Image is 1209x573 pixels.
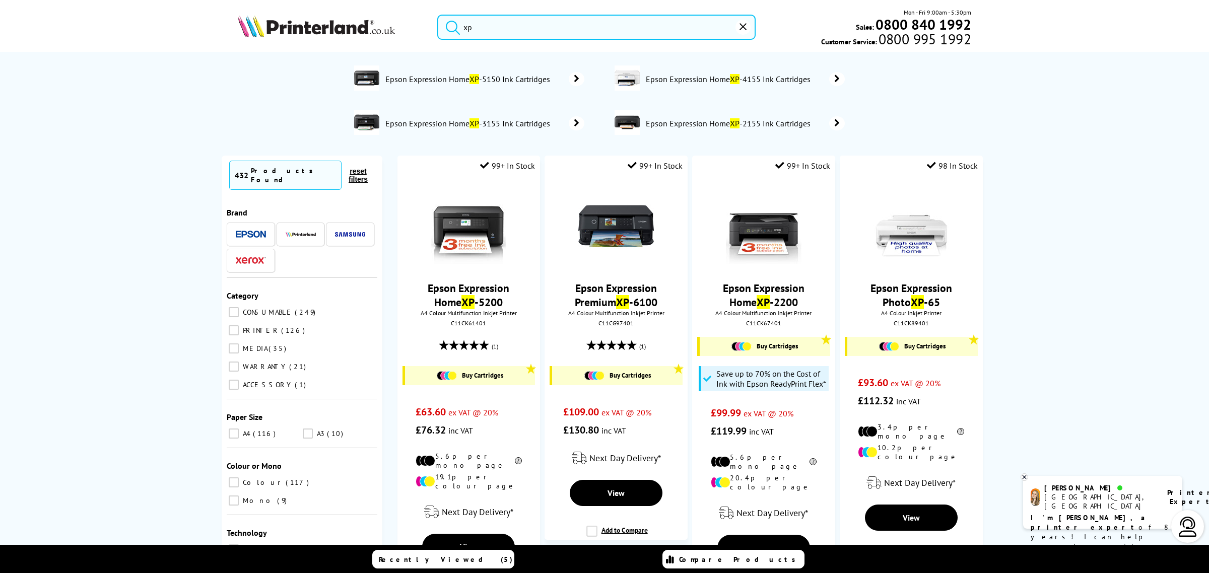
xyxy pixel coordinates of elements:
img: epson-xp-65-front-new-small.jpg [874,188,949,264]
img: epson-xp-2200-front-subscription-small.jpg [726,188,801,264]
div: C11CK67401 [700,319,827,327]
a: Epson Expression HomeXP-2155 Ink Cartridges [645,110,845,137]
span: View [460,542,477,552]
mark: XP [730,74,740,84]
span: MEDIA [240,344,267,353]
a: Buy Cartridges [410,371,530,380]
span: Next Day Delivery* [589,452,661,464]
span: View [755,543,772,553]
a: View [570,480,662,506]
input: Inkjet 110 [229,544,239,554]
span: Category [227,291,258,301]
a: View [717,535,810,561]
a: Epson Expression PhotoXP-65 [870,281,952,309]
span: 1 [295,380,308,389]
img: amy-livechat.png [1031,488,1040,506]
a: View [422,534,515,560]
li: 5.6p per mono page [711,453,817,471]
span: £119.99 [711,424,747,438]
span: A4 Colour Multifunction Inkjet Printer [402,309,535,317]
span: Buy Cartridges [904,342,946,350]
span: ex VAT @ 20% [744,408,793,418]
span: Buy Cartridges [757,342,798,350]
div: 99+ In Stock [480,161,535,171]
b: 0800 840 1992 [876,15,971,34]
mark: XP [911,295,924,309]
span: Compare Products [679,555,801,564]
span: CONSUMABLE [240,308,294,317]
mark: XP [469,118,479,128]
span: Epson Expression Home -5150 Ink Cartridges [384,74,554,84]
a: Epson Expression HomeXP-2200 [723,281,804,309]
span: 9 [277,496,289,505]
span: 10 [327,429,346,438]
mark: XP [469,74,479,84]
div: 99+ In Stock [628,161,683,171]
a: Buy Cartridges [705,342,825,351]
span: £63.60 [416,405,446,418]
span: Epson Expression Home -3155 Ink Cartridges [384,118,554,128]
img: user-headset-light.svg [1178,517,1198,537]
span: ex VAT @ 20% [601,407,651,417]
span: A4 Colour Inkjet Printer [845,309,977,317]
span: Paper Size [227,412,262,422]
mark: XP [730,118,740,128]
img: Printerland [286,232,316,237]
span: Next Day Delivery* [884,477,956,488]
span: Buy Cartridges [462,371,503,380]
div: modal_delivery [845,469,977,497]
span: Save up to 70% on the Cost of Ink with Epson ReadyPrint Flex* [716,369,826,389]
a: Epson Expression HomeXP-5150 Ink Cartridges [384,65,584,93]
span: PRINTER [240,326,280,335]
img: Epson-XP6100-Front-Small.jpg [578,188,654,264]
a: Epson Expression HomeXP-5200 [428,281,509,309]
span: Sales: [856,22,874,32]
span: Technology [227,528,267,538]
span: 117 [286,478,311,487]
input: Colour 117 [229,477,239,487]
input: ACCESSORY 1 [229,380,239,390]
span: ACCESSORY [240,380,294,389]
span: Next Day Delivery* [736,507,808,519]
span: ex VAT @ 20% [448,407,498,417]
span: Buy Cartridges [610,371,651,380]
div: Products Found [251,166,336,184]
span: inc VAT [749,426,774,437]
input: CONSUMABLE 249 [229,307,239,317]
img: Cartridges [584,371,604,380]
input: WARRANTY 21 [229,362,239,372]
a: 0800 840 1992 [874,20,971,29]
span: £130.80 [563,423,599,437]
input: A4 116 [229,428,239,439]
span: (1) [492,337,498,356]
img: epson-xp-5200-front-subscription-small.jpg [431,188,506,264]
img: Epson [236,231,266,238]
a: Buy Cartridges [557,371,677,380]
a: Epson Expression HomeXP-4155 Ink Cartridges [645,65,845,93]
span: Next Day Delivery* [442,506,513,518]
img: Samsung [335,232,365,237]
span: £93.60 [858,376,888,389]
span: Brand [227,207,247,218]
span: inc VAT [601,425,626,436]
span: £99.99 [711,406,741,419]
span: 0800 995 1992 [877,34,971,44]
span: A4 [240,429,252,438]
span: A3 [314,429,326,438]
div: C11CG97401 [552,319,680,327]
span: ex VAT @ 20% [891,378,941,388]
div: C11CK61401 [405,319,532,327]
span: 116 [253,429,278,438]
li: 5.6p per mono page [416,452,522,470]
img: C11CH02405-conspage.jpg [615,110,640,135]
div: modal_delivery [550,444,682,472]
span: inc VAT [448,425,473,436]
input: A3 10 [303,428,313,439]
span: 35 [268,344,289,353]
span: Mon - Fri 9:00am - 5:30pm [904,8,971,17]
li: 3.4p per mono page [858,422,964,441]
a: Recently Viewed (5) [372,550,514,568]
input: Search product or brand [437,15,756,40]
li: 19.1p per colour page [416,472,522,490]
input: PRINTER 126 [229,325,239,335]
